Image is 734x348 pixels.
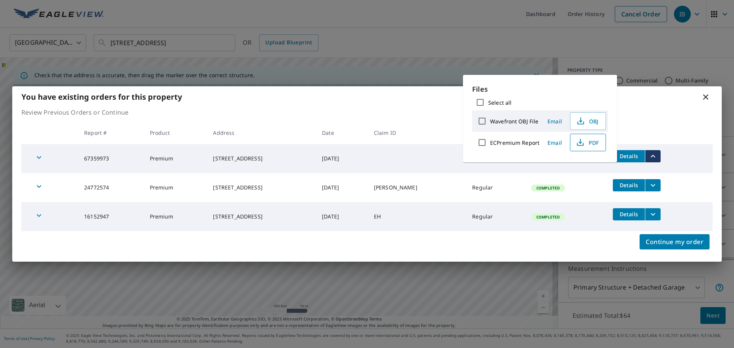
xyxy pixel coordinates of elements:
[78,202,143,231] td: 16152947
[617,210,640,218] span: Details
[613,150,645,162] button: detailsBtn-67359973
[144,202,207,231] td: Premium
[213,184,310,191] div: [STREET_ADDRESS]
[21,108,713,117] p: Review Previous Orders or Continue
[466,173,525,202] td: Regular
[144,144,207,173] td: Premium
[645,150,661,162] button: filesDropdownBtn-67359973
[532,214,564,220] span: Completed
[490,139,539,146] label: ECPremium Report
[645,208,661,220] button: filesDropdownBtn-16152947
[316,202,368,231] td: [DATE]
[144,173,207,202] td: Premium
[640,234,710,249] button: Continue my order
[546,139,564,146] span: Email
[575,138,599,147] span: PDF
[546,118,564,125] span: Email
[472,84,608,94] p: Files
[570,134,606,151] button: PDF
[213,155,310,162] div: [STREET_ADDRESS]
[488,99,512,106] label: Select all
[78,121,143,144] th: Report #
[617,181,640,189] span: Details
[316,144,368,173] td: [DATE]
[542,115,567,127] button: Email
[316,121,368,144] th: Date
[617,152,640,160] span: Details
[368,202,466,231] td: EH
[368,173,466,202] td: [PERSON_NAME]
[542,137,567,149] button: Email
[646,236,703,247] span: Continue my order
[368,121,466,144] th: Claim ID
[613,208,645,220] button: detailsBtn-16152947
[532,185,564,191] span: Completed
[78,144,143,173] td: 67359973
[490,118,538,125] label: Wavefront OBJ File
[575,117,599,126] span: OBJ
[21,92,182,102] b: You have existing orders for this property
[213,213,310,220] div: [STREET_ADDRESS]
[207,121,316,144] th: Address
[645,179,661,191] button: filesDropdownBtn-24772574
[570,112,606,130] button: OBJ
[613,179,645,191] button: detailsBtn-24772574
[78,173,143,202] td: 24772574
[144,121,207,144] th: Product
[316,173,368,202] td: [DATE]
[466,202,525,231] td: Regular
